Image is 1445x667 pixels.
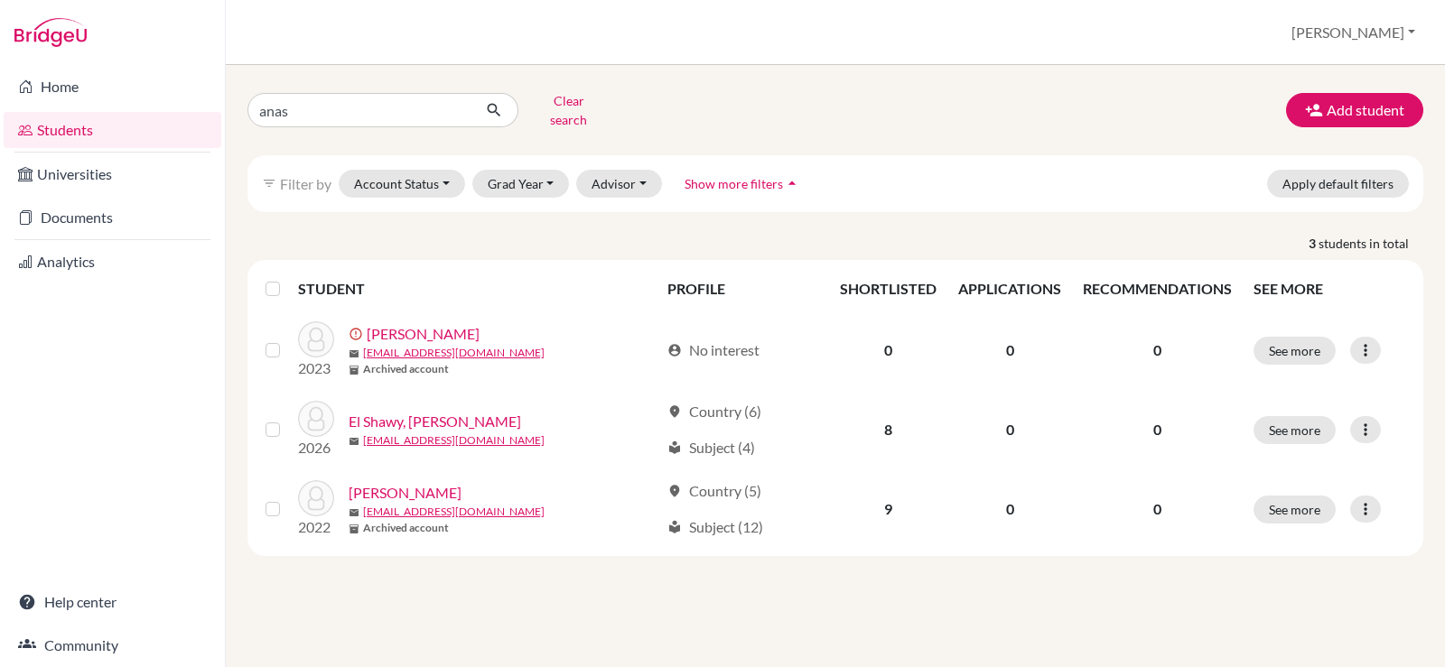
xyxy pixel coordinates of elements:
[262,176,276,190] i: filter_list
[667,404,682,419] span: location_on
[667,484,682,498] span: location_on
[1254,416,1336,444] button: See more
[349,482,461,504] a: [PERSON_NAME]
[1319,234,1423,253] span: students in total
[4,584,221,620] a: Help center
[829,390,947,469] td: 8
[363,504,545,520] a: [EMAIL_ADDRESS][DOMAIN_NAME]
[667,516,763,538] div: Subject (12)
[472,170,570,198] button: Grad Year
[518,87,619,134] button: Clear search
[4,156,221,192] a: Universities
[667,480,761,502] div: Country (5)
[4,69,221,105] a: Home
[1083,339,1232,361] p: 0
[247,93,471,127] input: Find student by name...
[349,348,359,359] span: mail
[1072,267,1243,310] th: RECOMMENDATIONS
[298,267,657,310] th: STUDENT
[4,627,221,663] a: Community
[947,469,1072,549] td: 0
[829,469,947,549] td: 9
[657,267,829,310] th: PROFILE
[367,323,480,345] a: [PERSON_NAME]
[298,516,334,538] p: 2022
[685,176,783,191] span: Show more filters
[1309,234,1319,253] strong: 3
[829,267,947,310] th: SHORTLISTED
[14,18,87,47] img: Bridge-U
[349,327,367,341] span: error_outline
[339,170,465,198] button: Account Status
[1283,15,1423,50] button: [PERSON_NAME]
[4,244,221,280] a: Analytics
[298,321,334,357] img: Abo Bakr, Anas
[363,432,545,449] a: [EMAIL_ADDRESS][DOMAIN_NAME]
[947,390,1072,469] td: 0
[1267,170,1409,198] button: Apply default filters
[783,174,801,192] i: arrow_drop_up
[829,310,947,390] td: 0
[349,365,359,375] span: inventory_2
[349,436,359,447] span: mail
[298,357,334,379] p: 2023
[947,310,1072,390] td: 0
[1083,419,1232,440] p: 0
[947,267,1072,310] th: APPLICATIONS
[4,112,221,148] a: Students
[1243,267,1416,310] th: SEE MORE
[298,480,334,516] img: Sedky, Anastasia
[669,170,816,198] button: Show more filtersarrow_drop_up
[667,401,761,422] div: Country (6)
[667,339,760,361] div: No interest
[349,507,359,518] span: mail
[280,175,331,192] span: Filter by
[363,345,545,361] a: [EMAIL_ADDRESS][DOMAIN_NAME]
[349,411,521,432] a: El Shawy, [PERSON_NAME]
[667,437,755,459] div: Subject (4)
[298,401,334,437] img: El Shawy, Anas
[363,520,449,536] b: Archived account
[363,361,449,377] b: Archived account
[1083,498,1232,520] p: 0
[1254,496,1336,523] button: See more
[667,343,682,357] span: account_circle
[349,523,359,534] span: inventory_2
[576,170,662,198] button: Advisor
[1254,337,1336,365] button: See more
[1286,93,1423,127] button: Add student
[298,437,334,459] p: 2026
[4,199,221,236] a: Documents
[667,440,682,455] span: local_library
[667,520,682,534] span: local_library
